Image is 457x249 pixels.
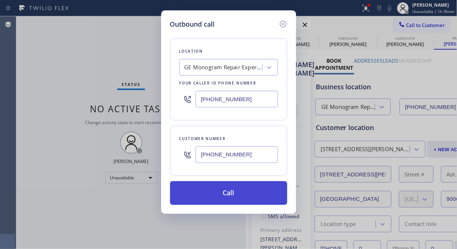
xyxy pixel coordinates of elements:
div: Your caller id phone number [179,79,278,87]
input: (123) 456-7890 [196,146,278,163]
div: GE Monogram Repair Expert Silver Spring [185,63,262,72]
div: Customer number [179,135,278,143]
input: (123) 456-7890 [196,91,278,107]
button: Call [170,181,287,205]
div: Location [179,47,278,55]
